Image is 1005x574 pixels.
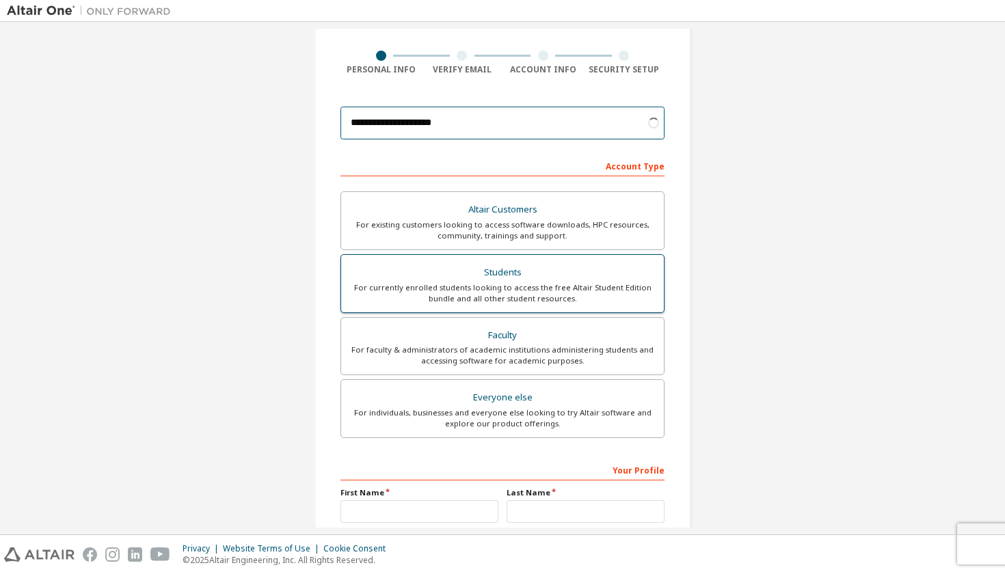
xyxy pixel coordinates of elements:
[340,154,665,176] div: Account Type
[105,547,120,562] img: instagram.svg
[183,543,223,554] div: Privacy
[340,487,498,498] label: First Name
[349,282,656,304] div: For currently enrolled students looking to access the free Altair Student Edition bundle and all ...
[150,547,170,562] img: youtube.svg
[349,326,656,345] div: Faculty
[183,554,394,566] p: © 2025 Altair Engineering, Inc. All Rights Reserved.
[349,219,656,241] div: For existing customers looking to access software downloads, HPC resources, community, trainings ...
[422,64,503,75] div: Verify Email
[83,547,97,562] img: facebook.svg
[349,388,656,407] div: Everyone else
[349,407,656,429] div: For individuals, businesses and everyone else looking to try Altair software and explore our prod...
[128,547,142,562] img: linkedin.svg
[502,64,584,75] div: Account Info
[349,200,656,219] div: Altair Customers
[7,4,178,18] img: Altair One
[4,547,75,562] img: altair_logo.svg
[349,263,656,282] div: Students
[340,459,665,480] div: Your Profile
[584,64,665,75] div: Security Setup
[323,543,394,554] div: Cookie Consent
[349,344,656,366] div: For faculty & administrators of academic institutions administering students and accessing softwa...
[507,487,665,498] label: Last Name
[340,64,422,75] div: Personal Info
[223,543,323,554] div: Website Terms of Use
